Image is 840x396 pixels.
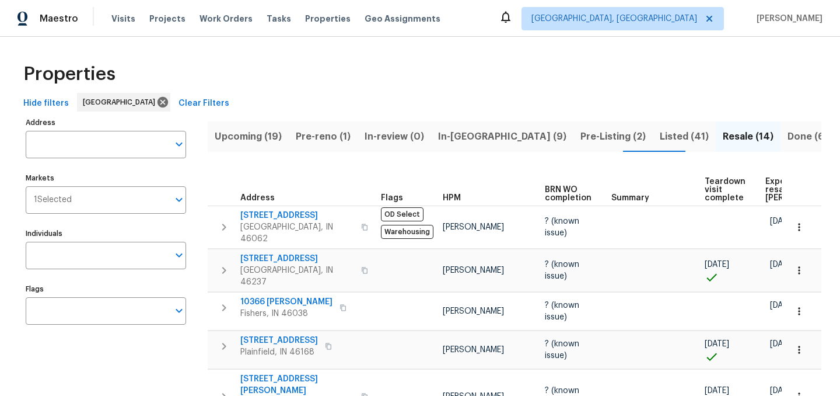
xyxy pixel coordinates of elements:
[240,335,318,346] span: [STREET_ADDRESS]
[705,387,729,395] span: [DATE]
[545,260,579,280] span: ? (known issue)
[240,308,332,319] span: Fishers, IN 46038
[171,303,187,319] button: Open
[240,296,332,308] span: 10366 [PERSON_NAME]
[83,96,160,108] span: [GEOGRAPHIC_DATA]
[381,207,423,221] span: OD Select
[365,128,424,145] span: In-review (0)
[443,266,504,275] span: [PERSON_NAME]
[240,346,318,358] span: Plainfield, IN 46168
[443,194,461,202] span: HPM
[240,194,275,202] span: Address
[787,128,840,145] span: Done (693)
[545,301,579,321] span: ? (known issue)
[531,13,697,25] span: [GEOGRAPHIC_DATA], [GEOGRAPHIC_DATA]
[171,192,187,208] button: Open
[26,175,186,182] label: Markets
[296,128,351,145] span: Pre-reno (1)
[240,265,354,288] span: [GEOGRAPHIC_DATA], IN 46237
[438,128,566,145] span: In-[GEOGRAPHIC_DATA] (9)
[26,286,186,293] label: Flags
[545,217,579,237] span: ? (known issue)
[705,260,729,269] span: [DATE]
[149,13,185,25] span: Projects
[178,96,229,111] span: Clear Filters
[240,253,354,265] span: [STREET_ADDRESS]
[23,96,69,111] span: Hide filters
[365,13,440,25] span: Geo Assignments
[770,301,794,310] span: [DATE]
[34,195,72,205] span: 1 Selected
[381,225,433,239] span: Warehousing
[580,128,646,145] span: Pre-Listing (2)
[705,178,745,202] span: Teardown visit complete
[770,217,794,225] span: [DATE]
[19,93,73,114] button: Hide filters
[443,307,504,315] span: [PERSON_NAME]
[705,340,729,348] span: [DATE]
[267,15,291,23] span: Tasks
[443,346,504,354] span: [PERSON_NAME]
[240,221,354,245] span: [GEOGRAPHIC_DATA], IN 46062
[111,13,135,25] span: Visits
[26,119,186,126] label: Address
[171,136,187,152] button: Open
[381,194,403,202] span: Flags
[443,223,504,231] span: [PERSON_NAME]
[765,178,831,202] span: Expected resale [PERSON_NAME]
[40,13,78,25] span: Maestro
[770,260,794,269] span: [DATE]
[23,68,116,80] span: Properties
[171,247,187,263] button: Open
[240,210,354,221] span: [STREET_ADDRESS]
[611,194,649,202] span: Summary
[770,340,794,348] span: [DATE]
[660,128,709,145] span: Listed (41)
[174,93,234,114] button: Clear Filters
[199,13,253,25] span: Work Orders
[723,128,773,145] span: Resale (14)
[215,128,282,145] span: Upcoming (19)
[545,186,591,202] span: BRN WO completion
[545,340,579,360] span: ? (known issue)
[26,230,186,237] label: Individuals
[305,13,351,25] span: Properties
[77,93,170,112] div: [GEOGRAPHIC_DATA]
[770,387,794,395] span: [DATE]
[752,13,822,25] span: [PERSON_NAME]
